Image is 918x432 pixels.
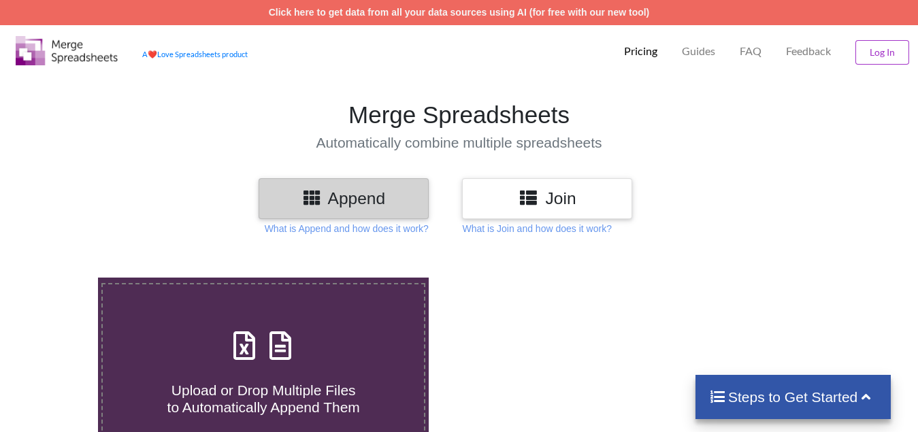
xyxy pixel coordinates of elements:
p: What is Append and how does it work? [265,222,429,235]
p: Guides [682,44,715,59]
h4: Steps to Get Started [709,388,877,405]
p: What is Join and how does it work? [462,222,611,235]
span: Upload or Drop Multiple Files to Automatically Append Them [167,382,360,415]
span: heart [148,50,157,59]
a: AheartLove Spreadsheets product [142,50,248,59]
span: Feedback [786,46,831,56]
p: FAQ [740,44,761,59]
img: Logo.png [16,36,118,65]
h3: Append [269,188,419,208]
button: Log In [855,40,909,65]
h3: Join [472,188,622,208]
p: Pricing [624,44,657,59]
a: Click here to get data from all your data sources using AI (for free with our new tool) [269,7,650,18]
